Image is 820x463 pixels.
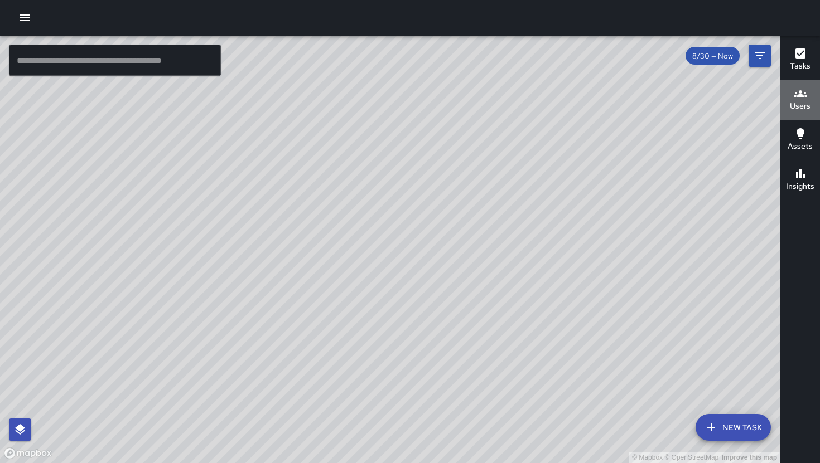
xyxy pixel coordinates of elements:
[686,51,740,61] span: 8/30 — Now
[780,40,820,80] button: Tasks
[788,140,813,153] h6: Assets
[790,100,811,113] h6: Users
[780,160,820,201] button: Insights
[790,60,811,72] h6: Tasks
[749,45,771,67] button: Filters
[780,80,820,120] button: Users
[696,414,771,441] button: New Task
[780,120,820,160] button: Assets
[786,181,814,193] h6: Insights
